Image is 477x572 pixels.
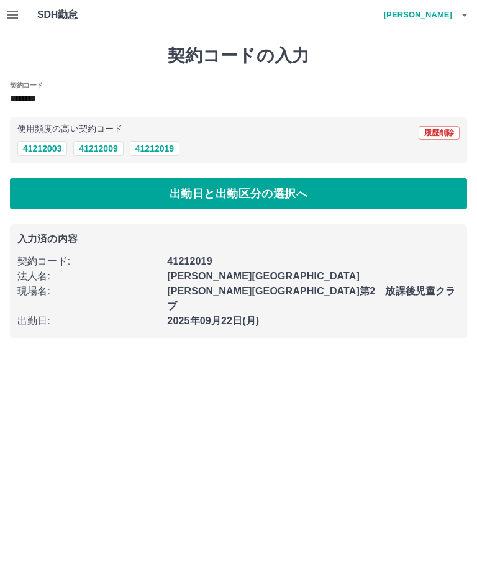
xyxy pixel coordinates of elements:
[17,284,160,299] p: 現場名 :
[17,269,160,284] p: 法人名 :
[419,126,460,140] button: 履歴削除
[10,80,43,90] h2: 契約コード
[167,316,259,326] b: 2025年09月22日(月)
[167,286,455,311] b: [PERSON_NAME][GEOGRAPHIC_DATA]第2 放課後児童クラブ
[17,314,160,329] p: 出勤日 :
[167,256,212,266] b: 41212019
[10,178,467,209] button: 出勤日と出勤区分の選択へ
[17,141,67,156] button: 41212003
[10,45,467,66] h1: 契約コードの入力
[167,271,360,281] b: [PERSON_NAME][GEOGRAPHIC_DATA]
[17,125,122,134] p: 使用頻度の高い契約コード
[17,254,160,269] p: 契約コード :
[17,234,460,244] p: 入力済の内容
[73,141,123,156] button: 41212009
[130,141,179,156] button: 41212019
